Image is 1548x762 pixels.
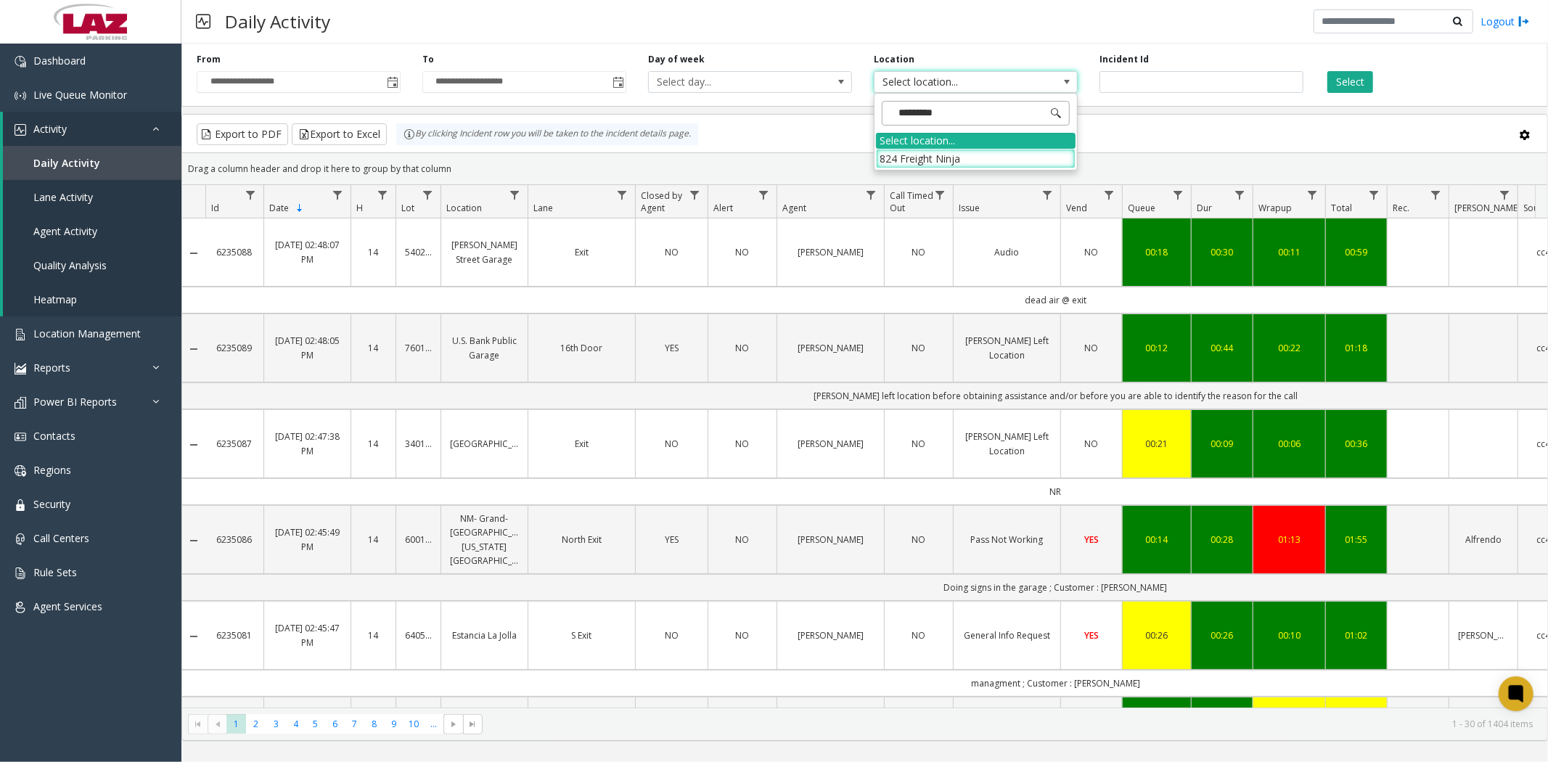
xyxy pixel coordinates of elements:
a: Estancia La Jolla [450,628,519,642]
div: 00:11 [1262,245,1316,259]
a: YES [1070,533,1113,546]
a: [PERSON_NAME] [786,437,875,451]
span: Rec. [1393,202,1409,214]
span: Lane [533,202,553,214]
a: Wrapup Filter Menu [1303,185,1322,205]
span: Reports [33,361,70,374]
span: Dur [1197,202,1212,214]
a: Lot Filter Menu [418,185,438,205]
span: Queue [1128,202,1155,214]
a: 01:13 [1262,533,1316,546]
a: [DATE] 02:48:05 PM [273,334,342,361]
h3: Daily Activity [218,4,337,39]
a: 00:22 [1262,341,1316,355]
a: [PERSON_NAME] Left Location [962,334,1052,361]
span: NO [665,246,679,258]
a: Alert Filter Menu [754,185,774,205]
button: Export to PDF [197,123,288,145]
a: [PERSON_NAME] [786,245,875,259]
a: 6235087 [214,437,255,451]
a: Exit [537,245,626,259]
img: 'icon' [15,602,26,613]
button: Select [1327,71,1373,93]
a: Activity [3,112,181,146]
a: 600110 [405,533,432,546]
a: 16th Door [537,341,626,355]
a: [PERSON_NAME] [1458,628,1509,642]
span: Page 2 [246,714,266,734]
a: Quality Analysis [3,248,181,282]
span: Daily Activity [33,156,100,170]
span: Quality Analysis [33,258,107,272]
a: 00:21 [1131,437,1182,451]
span: YES [1084,629,1099,642]
a: NO [893,437,944,451]
img: logout [1518,14,1530,29]
img: 'icon' [15,329,26,340]
a: 00:12 [1131,341,1182,355]
span: Id [211,202,219,214]
a: 540286 [405,245,432,259]
a: NO [644,628,699,642]
a: NO [893,245,944,259]
div: 00:09 [1200,437,1244,451]
span: Heatmap [33,292,77,306]
a: Call Timed Out Filter Menu [930,185,950,205]
span: Go to the last page [467,718,479,730]
div: 00:26 [1200,628,1244,642]
div: 00:14 [1131,533,1182,546]
a: 00:18 [1131,245,1182,259]
a: [PERSON_NAME] [786,341,875,355]
span: Go to the next page [443,714,463,734]
div: Data table [182,185,1547,708]
span: NO [1085,342,1099,354]
span: Location [446,202,482,214]
a: 01:55 [1335,533,1378,546]
span: NO [665,629,679,642]
img: 'icon' [15,499,26,511]
div: 00:36 [1335,437,1378,451]
span: Call Centers [33,531,89,545]
a: 6235086 [214,533,255,546]
a: YES [1070,628,1113,642]
span: Page 4 [286,714,306,734]
li: 824 Freight Ninja [876,149,1076,168]
a: 14 [360,341,387,355]
span: Lot [401,202,414,214]
a: 00:44 [1200,341,1244,355]
a: Total Filter Menu [1364,185,1384,205]
span: Sortable [294,202,306,214]
div: 00:30 [1200,245,1244,259]
div: 00:26 [1131,628,1182,642]
span: Agent Services [33,599,102,613]
a: NO [644,245,699,259]
a: Daily Activity [3,146,181,180]
a: Issue Filter Menu [1038,185,1057,205]
a: [PERSON_NAME] Street Garage [450,238,519,266]
span: Wrapup [1258,202,1292,214]
div: 00:06 [1262,437,1316,451]
span: Go to the next page [448,718,459,730]
a: 00:59 [1335,245,1378,259]
div: By clicking Incident row you will be taken to the incident details page. [396,123,698,145]
a: 760140 [405,341,432,355]
a: [DATE] 02:47:38 PM [273,430,342,457]
a: [PERSON_NAME] [786,628,875,642]
img: 'icon' [15,124,26,136]
a: 01:18 [1335,341,1378,355]
a: YES [644,533,699,546]
span: YES [665,342,679,354]
span: Live Queue Monitor [33,88,127,102]
a: Heatmap [3,282,181,316]
a: 340154 [405,437,432,451]
span: Activity [33,122,67,136]
a: NO [717,437,768,451]
a: NO [893,533,944,546]
div: Select location... [876,133,1076,149]
kendo-pager-info: 1 - 30 of 1404 items [491,718,1533,730]
a: Vend Filter Menu [1099,185,1119,205]
a: NM- Grand-[GEOGRAPHIC_DATA]-[US_STATE][GEOGRAPHIC_DATA] [450,512,519,568]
